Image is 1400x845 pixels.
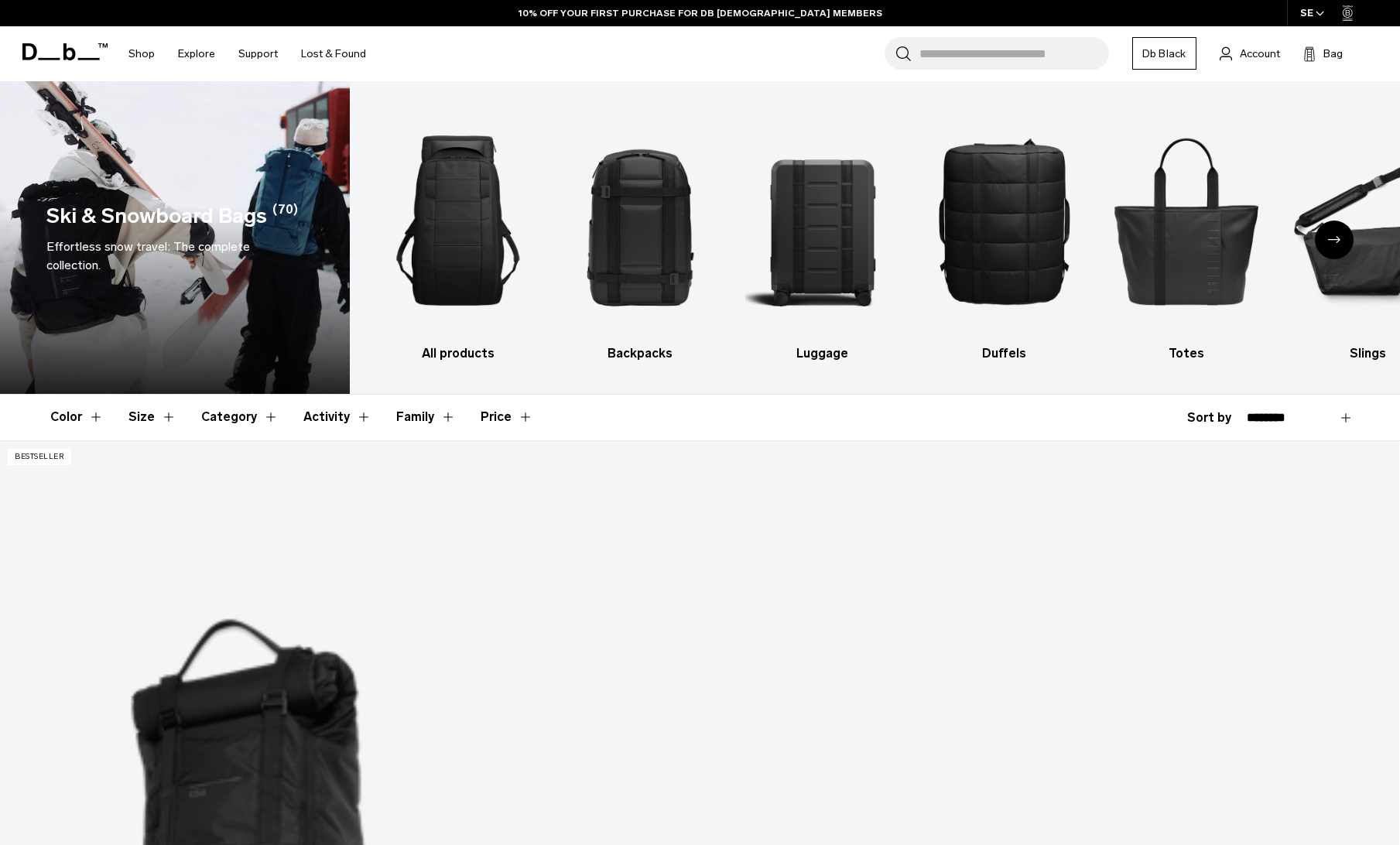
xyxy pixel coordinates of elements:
nav: Main Navigation [117,26,378,81]
button: Toggle Filter [303,395,371,440]
button: Toggle Filter [50,395,104,440]
a: Db Black [1132,37,1196,70]
button: Toggle Filter [201,395,279,440]
div: Next slide [1315,221,1354,259]
h3: Duffels [927,344,1082,363]
a: Db Luggage [745,104,900,363]
a: 10% OFF YOUR FIRST PURCHASE FOR DB [DEMOGRAPHIC_DATA] MEMBERS [519,6,882,20]
li: 5 / 10 [1109,104,1264,363]
h1: Ski & Snowboard Bags [46,200,267,232]
a: Explore [178,26,215,81]
a: Shop [128,26,155,81]
a: Support [238,26,278,81]
span: Bag [1323,46,1343,62]
a: Account [1220,44,1280,63]
a: Db Totes [1109,104,1264,363]
li: 2 / 10 [563,104,717,363]
a: Db All products [381,104,536,363]
p: Bestseller [8,449,71,465]
button: Toggle Filter [396,395,456,440]
img: Db [745,104,900,337]
button: Bag [1303,44,1343,63]
a: Lost & Found [301,26,366,81]
img: Db [563,104,717,337]
button: Toggle Price [481,395,533,440]
img: Db [381,104,536,337]
img: Db [927,104,1082,337]
li: 3 / 10 [745,104,900,363]
span: (70) [272,200,298,232]
h3: Totes [1109,344,1264,363]
span: Account [1240,46,1280,62]
li: 4 / 10 [927,104,1082,363]
img: Db [1109,104,1264,337]
button: Toggle Filter [128,395,176,440]
a: Db Backpacks [563,104,717,363]
h3: All products [381,344,536,363]
li: 1 / 10 [381,104,536,363]
a: Db Duffels [927,104,1082,363]
h3: Backpacks [563,344,717,363]
span: Effortless snow travel: The complete collection. [46,239,250,272]
h3: Luggage [745,344,900,363]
